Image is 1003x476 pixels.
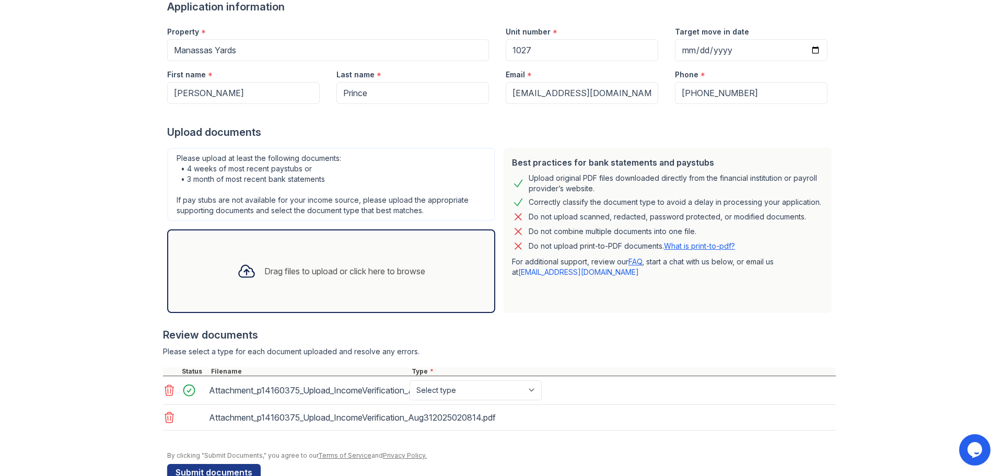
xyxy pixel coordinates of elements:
[410,367,836,376] div: Type
[675,69,698,80] label: Phone
[529,225,696,238] div: Do not combine multiple documents into one file.
[209,409,405,426] div: Attachment_p14160375_Upload_IncomeVerification_Aug312025020814.pdf
[518,268,639,276] a: [EMAIL_ADDRESS][DOMAIN_NAME]
[529,196,821,208] div: Correctly classify the document type to avoid a delay in processing your application.
[512,156,823,169] div: Best practices for bank statements and paystubs
[209,367,410,376] div: Filename
[163,328,836,342] div: Review documents
[180,367,209,376] div: Status
[529,173,823,194] div: Upload original PDF files downloaded directly from the financial institution or payroll provider’...
[512,257,823,277] p: For additional support, review our , start a chat with us below, or email us at
[628,257,642,266] a: FAQ
[959,434,993,466] iframe: chat widget
[167,148,495,221] div: Please upload at least the following documents: • 4 weeks of most recent paystubs or • 3 month of...
[675,27,749,37] label: Target move in date
[209,382,405,399] div: Attachment_p14160375_Upload_IncomeVerification_Aug312025020917.pdf
[506,27,551,37] label: Unit number
[167,125,836,140] div: Upload documents
[529,211,806,223] div: Do not upload scanned, redacted, password protected, or modified documents.
[167,451,836,460] div: By clicking "Submit Documents," you agree to our and
[163,346,836,357] div: Please select a type for each document uploaded and resolve any errors.
[529,241,735,251] p: Do not upload print-to-PDF documents.
[383,451,427,459] a: Privacy Policy.
[664,241,735,250] a: What is print-to-pdf?
[167,69,206,80] label: First name
[167,27,199,37] label: Property
[506,69,525,80] label: Email
[318,451,371,459] a: Terms of Service
[264,265,425,277] div: Drag files to upload or click here to browse
[336,69,375,80] label: Last name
